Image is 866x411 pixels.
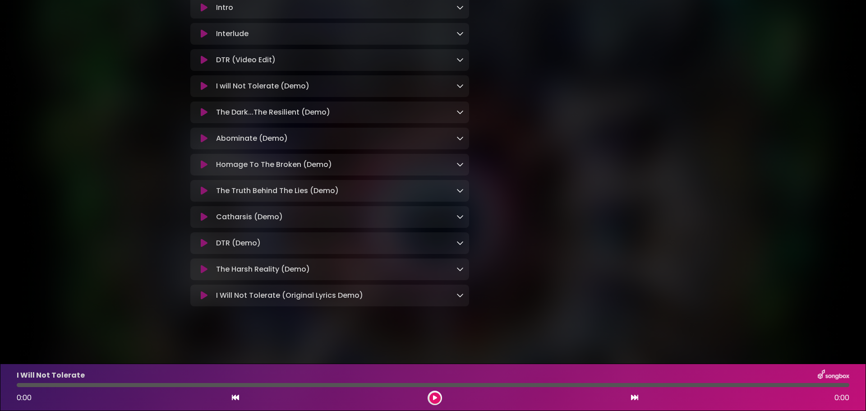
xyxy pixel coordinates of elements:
[216,212,283,222] p: Catharsis (Demo)
[216,55,276,65] p: DTR (Video Edit)
[216,185,339,196] p: The Truth Behind The Lies (Demo)
[216,133,288,144] p: Abominate (Demo)
[216,159,332,170] p: Homage To The Broken (Demo)
[216,81,309,92] p: I will Not Tolerate (Demo)
[216,28,249,39] p: Interlude
[216,107,330,118] p: The Dark...The Resilient (Demo)
[216,2,233,13] p: Intro
[216,290,363,301] p: I Will Not Tolerate (Original Lyrics Demo)
[216,264,310,275] p: The Harsh Reality (Demo)
[216,238,261,249] p: DTR (Demo)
